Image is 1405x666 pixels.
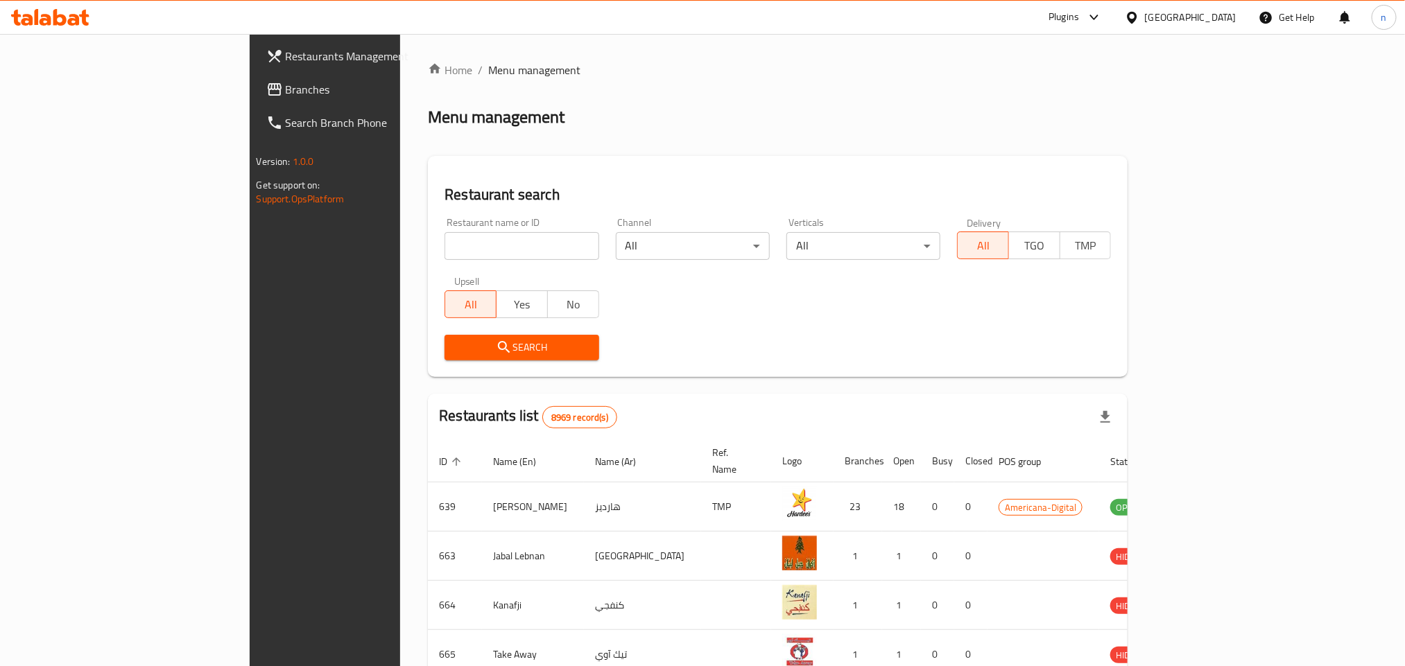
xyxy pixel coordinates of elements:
[1008,231,1060,259] button: TGO
[957,231,1009,259] button: All
[701,482,771,532] td: TMP
[456,339,587,356] span: Search
[428,62,1128,78] nav: breadcrumb
[1049,9,1079,26] div: Plugins
[954,581,988,630] td: 0
[963,236,1003,256] span: All
[286,114,473,131] span: Search Branch Phone
[257,176,320,194] span: Get support on:
[954,532,988,581] td: 0
[502,295,542,315] span: Yes
[882,482,921,532] td: 18
[954,482,988,532] td: 0
[482,581,584,630] td: Kanafji
[921,532,954,581] td: 0
[1066,236,1106,256] span: TMP
[451,295,491,315] span: All
[255,106,484,139] a: Search Branch Phone
[999,453,1059,470] span: POS group
[553,295,594,315] span: No
[1145,10,1236,25] div: [GEOGRAPHIC_DATA]
[595,453,654,470] span: Name (Ar)
[1015,236,1055,256] span: TGO
[257,152,291,170] span: Version:
[488,62,580,78] span: Menu management
[834,440,882,482] th: Branches
[547,290,599,318] button: No
[999,500,1082,516] span: Americana-Digital
[482,532,584,581] td: Jabal Lebnan
[257,190,345,208] a: Support.OpsPlatform
[584,482,701,532] td: هارديز
[584,532,701,581] td: [GEOGRAPHIC_DATA]
[1110,500,1144,516] span: OPEN
[954,440,988,482] th: Closed
[1110,453,1155,470] span: Status
[428,106,564,128] h2: Menu management
[482,482,584,532] td: [PERSON_NAME]
[439,453,465,470] span: ID
[493,453,554,470] span: Name (En)
[1060,231,1112,259] button: TMP
[584,581,701,630] td: كنفجي
[1110,549,1152,565] span: HIDDEN
[255,40,484,73] a: Restaurants Management
[771,440,834,482] th: Logo
[882,440,921,482] th: Open
[496,290,548,318] button: Yes
[782,487,817,521] img: Hardee's
[782,536,817,570] img: Jabal Lebnan
[445,335,598,360] button: Search
[543,411,617,424] span: 8969 record(s)
[542,406,617,428] div: Total records count
[616,232,770,260] div: All
[445,290,497,318] button: All
[293,152,314,170] span: 1.0.0
[921,440,954,482] th: Busy
[967,218,1001,227] label: Delivery
[1381,10,1387,25] span: n
[255,73,484,106] a: Branches
[286,81,473,98] span: Branches
[1110,597,1152,614] div: HIDDEN
[1110,499,1144,516] div: OPEN
[921,581,954,630] td: 0
[712,444,755,477] span: Ref. Name
[445,232,598,260] input: Search for restaurant name or ID..
[834,482,882,532] td: 23
[834,581,882,630] td: 1
[882,581,921,630] td: 1
[454,277,480,286] label: Upsell
[1110,598,1152,614] span: HIDDEN
[882,532,921,581] td: 1
[1110,647,1152,663] div: HIDDEN
[445,184,1111,205] h2: Restaurant search
[921,482,954,532] td: 0
[834,532,882,581] td: 1
[782,585,817,620] img: Kanafji
[1110,647,1152,663] span: HIDDEN
[786,232,940,260] div: All
[1089,401,1122,434] div: Export file
[439,405,617,428] h2: Restaurants list
[286,48,473,64] span: Restaurants Management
